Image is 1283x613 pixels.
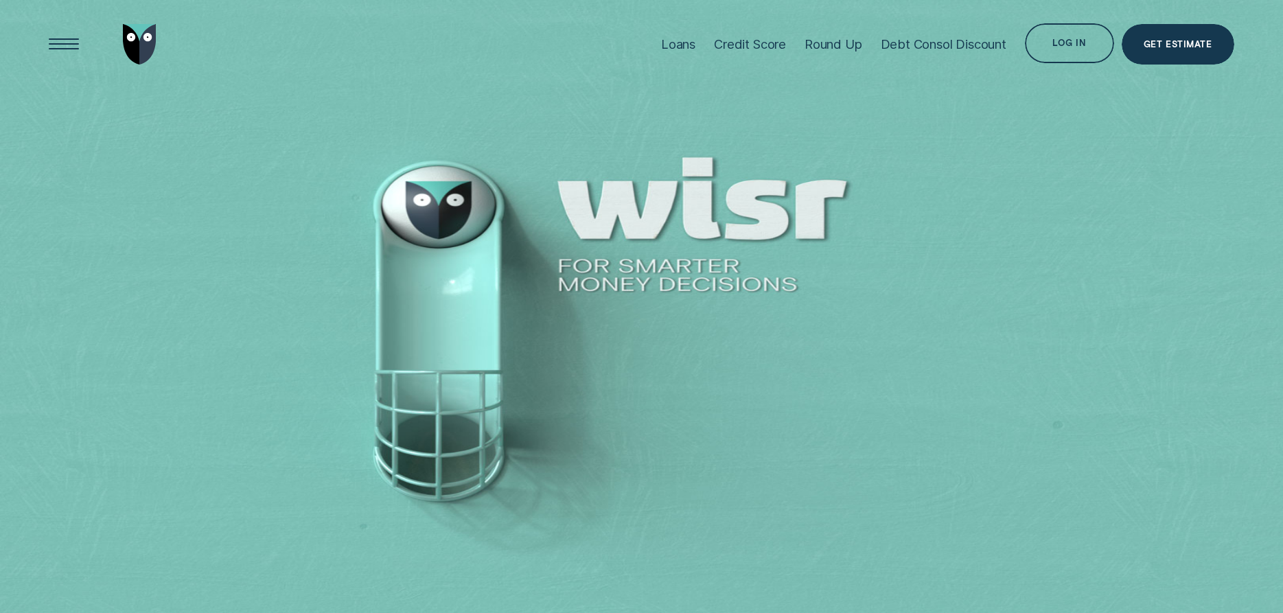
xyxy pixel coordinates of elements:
[1025,23,1114,63] button: Log in
[44,24,84,64] button: Open Menu
[714,36,786,51] div: Credit Score
[805,36,862,51] div: Round Up
[661,36,695,51] div: Loans
[1122,24,1234,64] a: Get Estimate
[123,24,157,64] img: Wisr
[881,36,1006,51] div: Debt Consol Discount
